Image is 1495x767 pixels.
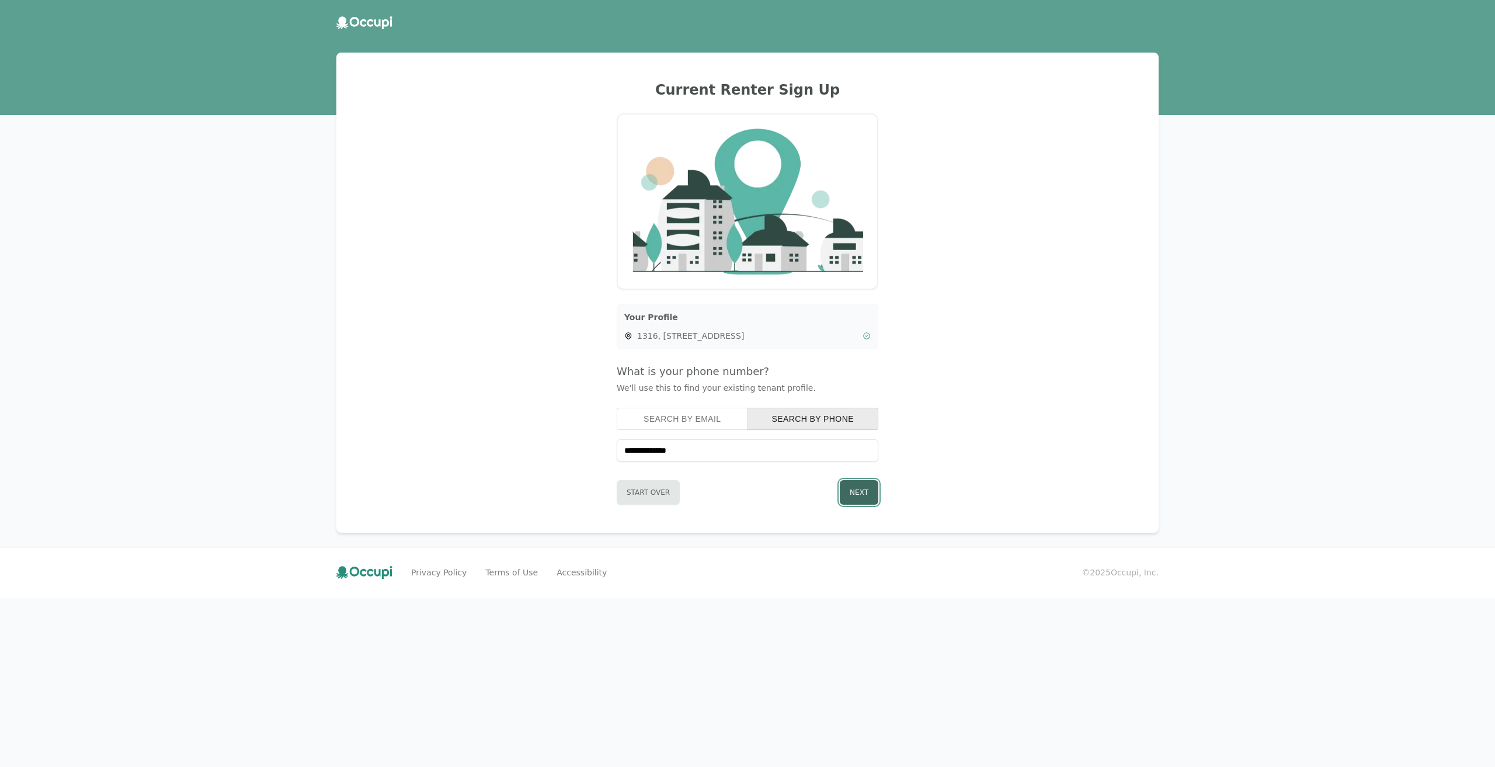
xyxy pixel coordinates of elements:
a: Terms of Use [485,567,538,578]
h2: Current Renter Sign Up [350,81,1145,99]
div: Search type [617,408,878,430]
small: © 2025 Occupi, Inc. [1082,567,1159,578]
button: Start Over [617,480,680,505]
p: We'll use this to find your existing tenant profile. [617,382,878,394]
a: Privacy Policy [411,567,467,578]
button: search by phone [747,408,879,430]
h4: What is your phone number? [617,363,878,380]
button: Next [840,480,878,505]
a: Accessibility [557,567,607,578]
h3: Your Profile [624,311,871,323]
button: search by email [617,408,748,430]
img: Company Logo [632,129,863,274]
span: 1316, [STREET_ADDRESS] [637,330,858,342]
